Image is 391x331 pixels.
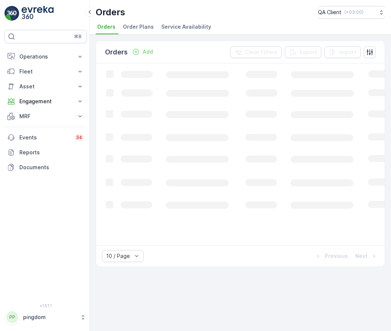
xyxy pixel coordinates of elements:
[300,48,317,56] p: Export
[161,23,211,31] span: Service Availability
[123,23,154,31] span: Order Plans
[4,145,87,160] a: Reports
[230,46,282,58] button: Clear Filters
[4,160,87,175] a: Documents
[4,130,87,145] a: Events34
[4,6,19,21] img: logo
[4,303,87,308] span: v 1.51.1
[4,94,87,109] button: Engagement
[22,6,54,21] img: logo_light-DOdMpM7g.png
[19,53,72,60] p: Operations
[4,64,87,79] button: Fleet
[96,6,125,18] p: Orders
[4,49,87,64] button: Operations
[19,164,84,171] p: Documents
[355,252,379,261] button: Next
[105,47,128,57] p: Orders
[4,309,87,325] button: PPpingdom
[143,48,153,56] p: Add
[318,9,341,16] p: QA Client
[4,109,87,124] button: MRF
[19,98,72,105] p: Engagement
[19,83,72,90] p: Asset
[355,252,368,260] p: Next
[19,113,72,120] p: MRF
[339,48,356,56] p: Import
[19,134,70,141] p: Events
[97,23,115,31] span: Orders
[285,46,321,58] button: Export
[23,313,76,321] p: pingdom
[245,48,277,56] p: Clear Filters
[314,252,349,261] button: Previous
[74,34,82,40] p: ⌘B
[325,252,348,260] p: Previous
[4,79,87,94] button: Asset
[318,6,385,19] button: QA Client(+03:00)
[19,68,72,75] p: Fleet
[344,9,363,15] p: ( +03:00 )
[76,135,82,141] p: 34
[6,311,18,323] div: PP
[324,46,361,58] button: Import
[19,149,84,156] p: Reports
[129,47,156,56] button: Add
